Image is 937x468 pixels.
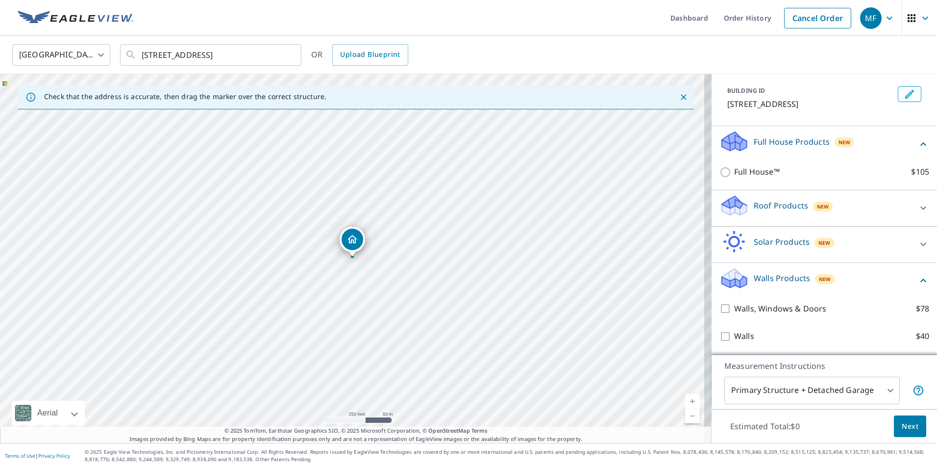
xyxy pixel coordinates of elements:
p: $78 [916,303,929,315]
p: Walls [734,330,754,342]
p: Full House™ [734,166,780,178]
p: Walls Products [754,272,810,284]
p: Full House Products [754,136,830,148]
div: Aerial [12,401,85,425]
a: Privacy Policy [38,452,70,459]
button: Close [677,91,690,104]
span: New [838,138,851,146]
div: OR [311,44,408,66]
p: © 2025 Eagle View Technologies, Inc. and Pictometry International Corp. All Rights Reserved. Repo... [85,448,932,463]
p: Solar Products [754,236,810,248]
span: New [817,203,829,210]
div: Full House ProductsNew [719,130,929,158]
div: Walls ProductsNew [719,267,929,295]
p: $105 [911,166,929,178]
p: Check that the address is accurate, then drag the marker over the correct structure. [44,92,326,101]
div: Primary Structure + Detached Garage [724,377,900,404]
div: MF [860,7,882,29]
button: Next [894,416,926,438]
div: Roof ProductsNew [719,194,929,222]
p: | [5,453,70,459]
a: Terms [471,427,488,434]
p: Estimated Total: $0 [722,416,808,437]
span: New [818,239,831,247]
span: New [819,275,831,283]
a: Cancel Order [784,8,851,28]
div: Solar ProductsNew [719,231,929,259]
span: Your report will include the primary structure and a detached garage if one exists. [912,385,924,396]
span: Next [902,420,918,433]
p: Measurement Instructions [724,360,924,372]
p: [STREET_ADDRESS] [727,98,894,110]
p: Walls, Windows & Doors [734,303,826,315]
p: Roof Products [754,200,808,211]
div: Aerial [34,401,61,425]
a: Current Level 17, Zoom Out [685,409,700,423]
button: Edit building 1 [898,86,921,102]
img: EV Logo [18,11,133,26]
a: Terms of Use [5,452,35,459]
a: Upload Blueprint [332,44,408,66]
span: © 2025 TomTom, Earthstar Geographics SIO, © 2025 Microsoft Corporation, © [224,427,488,435]
span: Upload Blueprint [340,49,400,61]
a: Current Level 17, Zoom In [685,394,700,409]
input: Search by address or latitude-longitude [142,41,281,69]
p: BUILDING ID [727,86,765,95]
div: Dropped pin, building 1, Residential property, 4 Osprey Ln Middletown, DE 19709 [340,227,365,257]
p: $40 [916,330,929,342]
a: OpenStreetMap [428,427,469,434]
div: [GEOGRAPHIC_DATA] [12,41,110,69]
